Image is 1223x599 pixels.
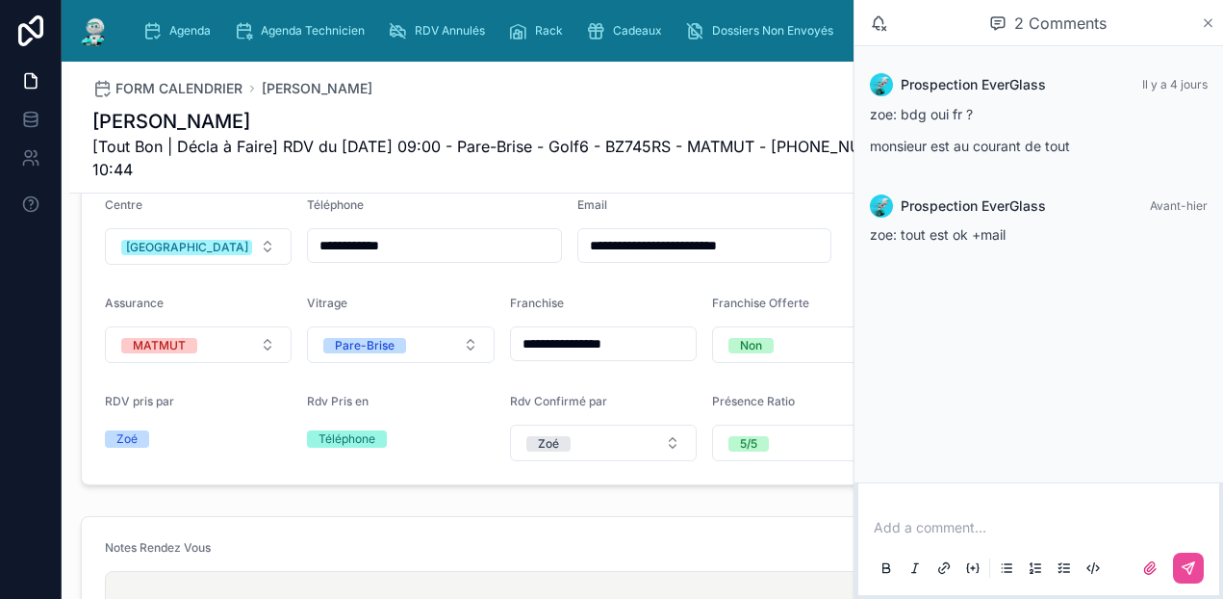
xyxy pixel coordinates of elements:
[712,425,899,461] button: Select Button
[169,23,211,39] span: Agenda
[538,436,559,452] div: Zoé
[133,338,186,353] div: MATMUT
[105,296,164,310] span: Assurance
[415,23,485,39] span: RDV Annulés
[870,226,1006,243] span: zoe: tout est ok +mail
[262,79,372,98] a: [PERSON_NAME]
[261,23,365,39] span: Agenda Technicien
[126,240,248,255] div: [GEOGRAPHIC_DATA]
[712,326,899,363] button: Select Button
[613,23,662,39] span: Cadeaux
[1014,12,1107,35] span: 2 Comments
[502,13,576,48] a: Rack
[740,436,757,452] div: 5/5
[105,540,211,555] span: Notes Rendez Vous
[127,10,1146,52] div: scrollable content
[712,23,833,39] span: Dossiers Non Envoyés
[510,394,607,408] span: Rdv Confirmé par
[228,13,378,48] a: Agenda Technicien
[105,394,174,408] span: RDV pris par
[1150,198,1208,213] span: Avant-hier
[382,13,498,48] a: RDV Annulés
[307,197,364,212] span: Téléphone
[577,197,607,212] span: Email
[307,296,347,310] span: Vitrage
[116,430,138,448] div: Zoé
[307,326,494,363] button: Select Button
[679,13,847,48] a: Dossiers Non Envoyés
[105,197,142,212] span: Centre
[92,79,242,98] a: FORM CALENDRIER
[851,13,960,48] a: Assurances
[318,430,375,448] div: Téléphone
[712,296,809,310] span: Franchise Offerte
[92,135,1057,181] span: [Tout Bon | Décla à Faire] RDV du [DATE] 09:00 - Pare-Brise - Golf6 - BZ745RS - MATMUT - [PHONE_N...
[580,13,675,48] a: Cadeaux
[105,228,292,265] button: Select Button
[870,104,1208,124] p: zoe: bdg oui fr ?
[510,296,564,310] span: Franchise
[137,13,224,48] a: Agenda
[901,75,1046,94] span: Prospection EverGlass
[510,425,697,461] button: Select Button
[115,79,242,98] span: FORM CALENDRIER
[77,15,112,46] img: App logo
[92,108,1057,135] h1: [PERSON_NAME]
[535,23,563,39] span: Rack
[712,394,795,408] span: Présence Ratio
[870,136,1208,156] p: monsieur est au courant de tout
[740,338,762,353] div: Non
[1142,77,1208,91] span: Il y a 4 jours
[901,196,1046,216] span: Prospection EverGlass
[105,326,292,363] button: Select Button
[335,338,395,353] div: Pare-Brise
[307,394,369,408] span: Rdv Pris en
